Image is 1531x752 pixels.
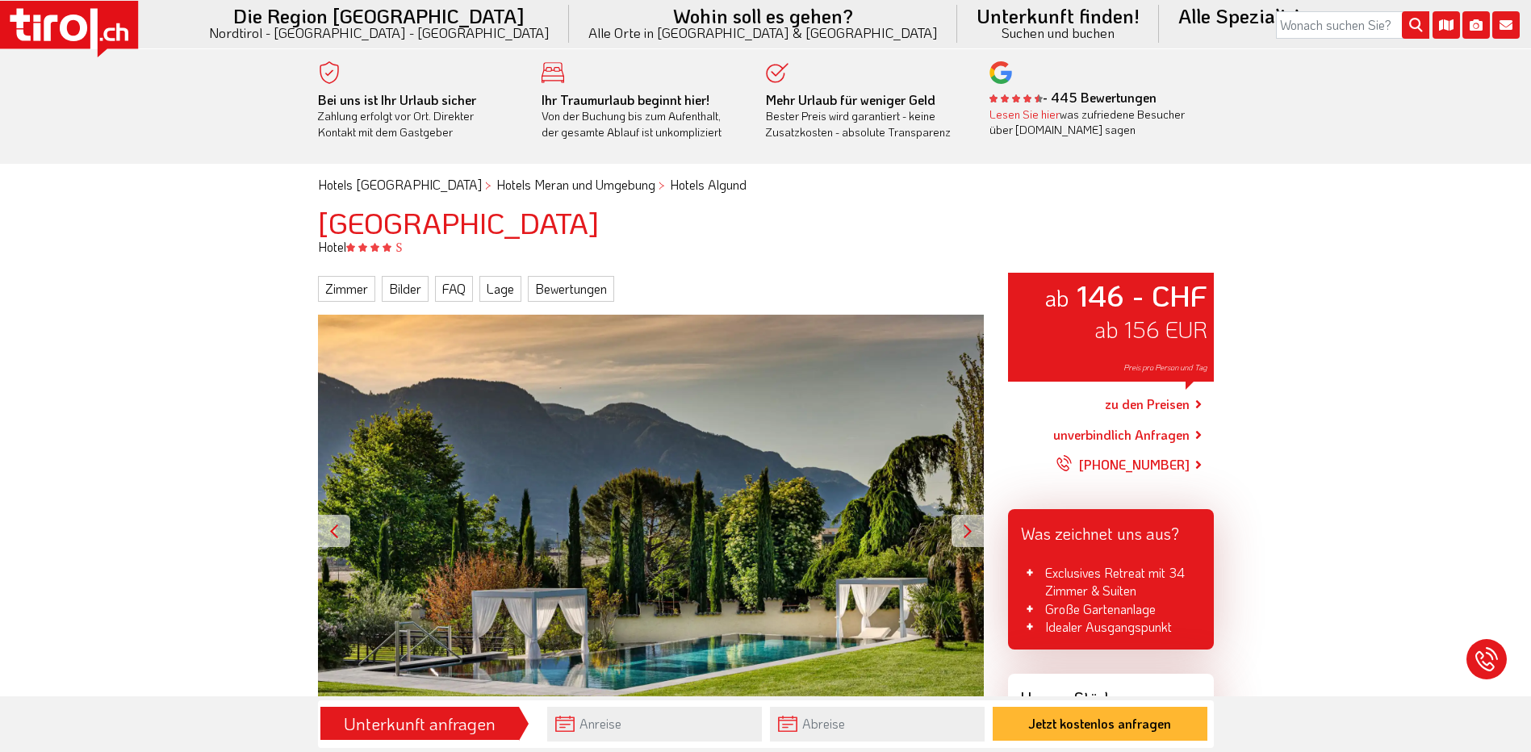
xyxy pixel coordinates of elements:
div: Unterkunft anfragen [325,710,514,737]
a: Hotels Algund [670,176,747,193]
span: ab 156 EUR [1094,315,1207,344]
li: Idealer Ausgangspunkt [1021,618,1201,636]
a: zu den Preisen [1105,385,1190,425]
div: Von der Buchung bis zum Aufenthalt, der gesamte Ablauf ist unkompliziert [542,92,742,140]
b: - 445 Bewertungen [989,89,1157,106]
a: Lesen Sie hier [989,107,1060,122]
div: Hotel [306,238,1226,256]
input: Anreise [547,707,762,742]
img: google [989,61,1012,84]
a: Hotels Meran und Umgebung [496,176,655,193]
a: Hotels [GEOGRAPHIC_DATA] [318,176,482,193]
a: Bewertungen [528,276,614,302]
input: Wonach suchen Sie? [1276,11,1429,39]
a: Bilder [382,276,429,302]
button: Jetzt kostenlos anfragen [993,707,1207,741]
a: Lage [479,276,521,302]
li: Große Gartenanlage [1021,600,1201,618]
small: ab [1044,282,1069,312]
div: Was zeichnet uns aus? [1008,509,1214,551]
i: Karte öffnen [1433,11,1460,39]
input: Abreise [770,707,985,742]
a: Zimmer [318,276,375,302]
div: Zahlung erfolgt vor Ort. Direkter Kontakt mit dem Gastgeber [318,92,518,140]
b: Mehr Urlaub für weniger Geld [766,91,935,108]
a: unverbindlich Anfragen [1053,425,1190,445]
span: Preis pro Person und Tag [1123,362,1207,373]
a: FAQ [435,276,473,302]
i: Kontakt [1492,11,1520,39]
li: Exclusives Retreat mit 34 Zimmer & Suiten [1021,564,1201,600]
small: Suchen und buchen [977,26,1140,40]
div: Bester Preis wird garantiert - keine Zusatzkosten - absolute Transparenz [766,92,966,140]
b: Bei uns ist Ihr Urlaub sicher [318,91,476,108]
h1: [GEOGRAPHIC_DATA] [318,207,1214,239]
b: Ihr Traumurlaub beginnt hier! [542,91,709,108]
div: Unsere Stärken [1008,674,1214,716]
div: was zufriedene Besucher über [DOMAIN_NAME] sagen [989,107,1190,138]
i: Fotogalerie [1462,11,1490,39]
a: [PHONE_NUMBER] [1056,445,1190,485]
strong: 146 - CHF [1077,276,1207,314]
small: Nordtirol - [GEOGRAPHIC_DATA] - [GEOGRAPHIC_DATA] [209,26,550,40]
small: Alle Orte in [GEOGRAPHIC_DATA] & [GEOGRAPHIC_DATA] [588,26,938,40]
